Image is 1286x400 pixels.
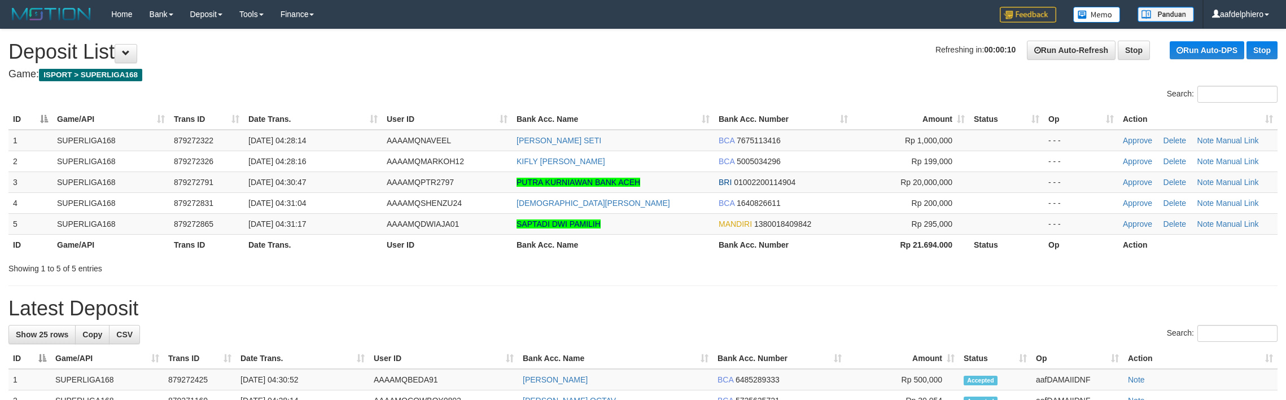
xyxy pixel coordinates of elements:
a: Delete [1163,199,1186,208]
span: Copy [82,330,102,339]
span: 879272831 [174,199,213,208]
a: Note [1197,219,1214,228]
th: Action [1118,234,1278,255]
span: Copy 01002200114904 to clipboard [734,178,795,187]
a: Delete [1163,136,1186,145]
td: Rp 500,000 [846,369,959,390]
td: [DATE] 04:30:52 [236,369,369,390]
td: SUPERLIGA168 [53,130,169,151]
td: - - - [1044,172,1118,192]
h1: Deposit List [8,41,1278,63]
th: Date Trans. [244,234,382,255]
span: [DATE] 04:30:47 [248,178,306,187]
span: Copy 6485289333 to clipboard [736,375,780,384]
td: 1 [8,130,53,151]
a: Manual Link [1216,199,1259,208]
td: SUPERLIGA168 [53,192,169,213]
span: AAAAMQSHENZU24 [387,199,462,208]
td: SUPERLIGA168 [51,369,164,390]
th: Bank Acc. Number: activate to sort column ascending [714,109,852,130]
strong: 00:00:10 [984,45,1016,54]
th: Action: activate to sort column ascending [1123,348,1278,369]
span: Copy 1380018409842 to clipboard [754,219,811,228]
th: Op: activate to sort column ascending [1031,348,1123,369]
td: 4 [8,192,53,213]
img: MOTION_logo.png [8,6,94,23]
th: Game/API [53,234,169,255]
input: Search: [1197,86,1278,103]
span: 879272322 [174,136,213,145]
a: Note [1197,199,1214,208]
th: Action: activate to sort column ascending [1118,109,1278,130]
th: Amount: activate to sort column ascending [852,109,969,130]
a: Copy [75,325,110,344]
a: Note [1197,136,1214,145]
span: BCA [718,375,733,384]
a: Manual Link [1216,178,1259,187]
span: AAAAMQDWIAJA01 [387,219,459,228]
a: Approve [1123,178,1152,187]
a: Note [1128,375,1145,384]
th: ID: activate to sort column descending [8,109,53,130]
input: Search: [1197,325,1278,342]
th: Trans ID: activate to sort column ascending [164,348,236,369]
div: Showing 1 to 5 of 5 entries [8,258,527,274]
span: Rp 199,000 [912,157,952,166]
td: - - - [1044,192,1118,213]
th: User ID: activate to sort column ascending [382,109,512,130]
a: Manual Link [1216,136,1259,145]
td: - - - [1044,130,1118,151]
th: Status [969,234,1044,255]
a: Approve [1123,219,1152,228]
th: User ID: activate to sort column ascending [369,348,518,369]
a: [PERSON_NAME] SETI [517,136,601,145]
span: Copy 7675113416 to clipboard [737,136,781,145]
th: Game/API: activate to sort column ascending [53,109,169,130]
span: Rp 295,000 [912,219,952,228]
span: Copy 1640826611 to clipboard [737,199,781,208]
span: 879272326 [174,157,213,166]
a: Run Auto-Refresh [1027,41,1116,60]
a: [PERSON_NAME] [523,375,588,384]
th: Bank Acc. Number [714,234,852,255]
label: Search: [1167,325,1278,342]
a: Approve [1123,157,1152,166]
a: Stop [1246,41,1278,59]
a: Approve [1123,199,1152,208]
th: Rp 21.694.000 [852,234,969,255]
th: Date Trans.: activate to sort column ascending [236,348,369,369]
a: Show 25 rows [8,325,76,344]
span: BRI [719,178,732,187]
th: Trans ID [169,234,244,255]
label: Search: [1167,86,1278,103]
span: AAAAMQNAVEEL [387,136,451,145]
th: Op [1044,234,1118,255]
span: [DATE] 04:31:17 [248,219,306,228]
a: SAPTADI DWI PAMILIH [517,219,601,228]
span: [DATE] 04:28:16 [248,157,306,166]
span: [DATE] 04:28:14 [248,136,306,145]
td: 3 [8,172,53,192]
th: Trans ID: activate to sort column ascending [169,109,244,130]
a: Manual Link [1216,219,1259,228]
td: SUPERLIGA168 [53,172,169,192]
h1: Latest Deposit [8,297,1278,320]
td: 1 [8,369,51,390]
a: Delete [1163,178,1186,187]
th: Status: activate to sort column ascending [959,348,1031,369]
td: 2 [8,151,53,172]
a: [DEMOGRAPHIC_DATA][PERSON_NAME] [517,199,670,208]
span: 879272791 [174,178,213,187]
span: Refreshing in: [935,45,1016,54]
img: Feedback.jpg [1000,7,1056,23]
span: Rp 200,000 [912,199,952,208]
span: ISPORT > SUPERLIGA168 [39,69,142,81]
img: Button%20Memo.svg [1073,7,1121,23]
a: Stop [1118,41,1150,60]
a: Approve [1123,136,1152,145]
span: BCA [719,136,734,145]
span: BCA [719,157,734,166]
th: Bank Acc. Name [512,234,714,255]
a: Note [1197,157,1214,166]
span: Show 25 rows [16,330,68,339]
